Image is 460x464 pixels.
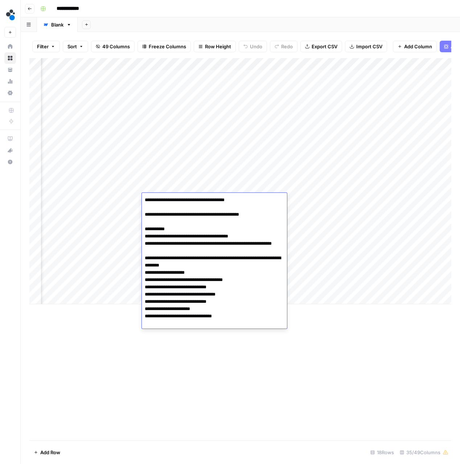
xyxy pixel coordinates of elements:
span: Undo [250,43,262,50]
div: Blank [51,21,63,28]
a: Settings [4,87,16,99]
span: Add Row [40,449,60,456]
button: Freeze Columns [137,41,191,52]
div: What's new? [5,145,16,156]
span: Add Column [404,43,432,50]
span: Sort [67,43,77,50]
button: Add Row [29,447,65,458]
button: Row Height [194,41,236,52]
span: Filter [37,43,49,50]
span: Row Height [205,43,231,50]
span: Import CSV [356,43,382,50]
button: Import CSV [345,41,387,52]
span: Redo [281,43,293,50]
a: AirOps Academy [4,133,16,145]
button: Filter [32,41,60,52]
button: Workspace: spot.ai [4,6,16,24]
button: Sort [63,41,88,52]
button: Export CSV [300,41,342,52]
a: Home [4,41,16,52]
a: Browse [4,52,16,64]
button: Undo [239,41,267,52]
a: Blank [37,17,78,32]
button: What's new? [4,145,16,156]
div: 35/49 Columns [397,447,451,458]
button: 49 Columns [91,41,135,52]
button: Add Column [393,41,437,52]
button: Help + Support [4,156,16,168]
a: Usage [4,76,16,87]
button: Redo [270,41,297,52]
span: Export CSV [312,43,337,50]
div: 18 Rows [367,447,397,458]
span: 49 Columns [102,43,130,50]
img: spot.ai Logo [4,8,17,21]
a: Your Data [4,64,16,76]
span: Freeze Columns [149,43,186,50]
